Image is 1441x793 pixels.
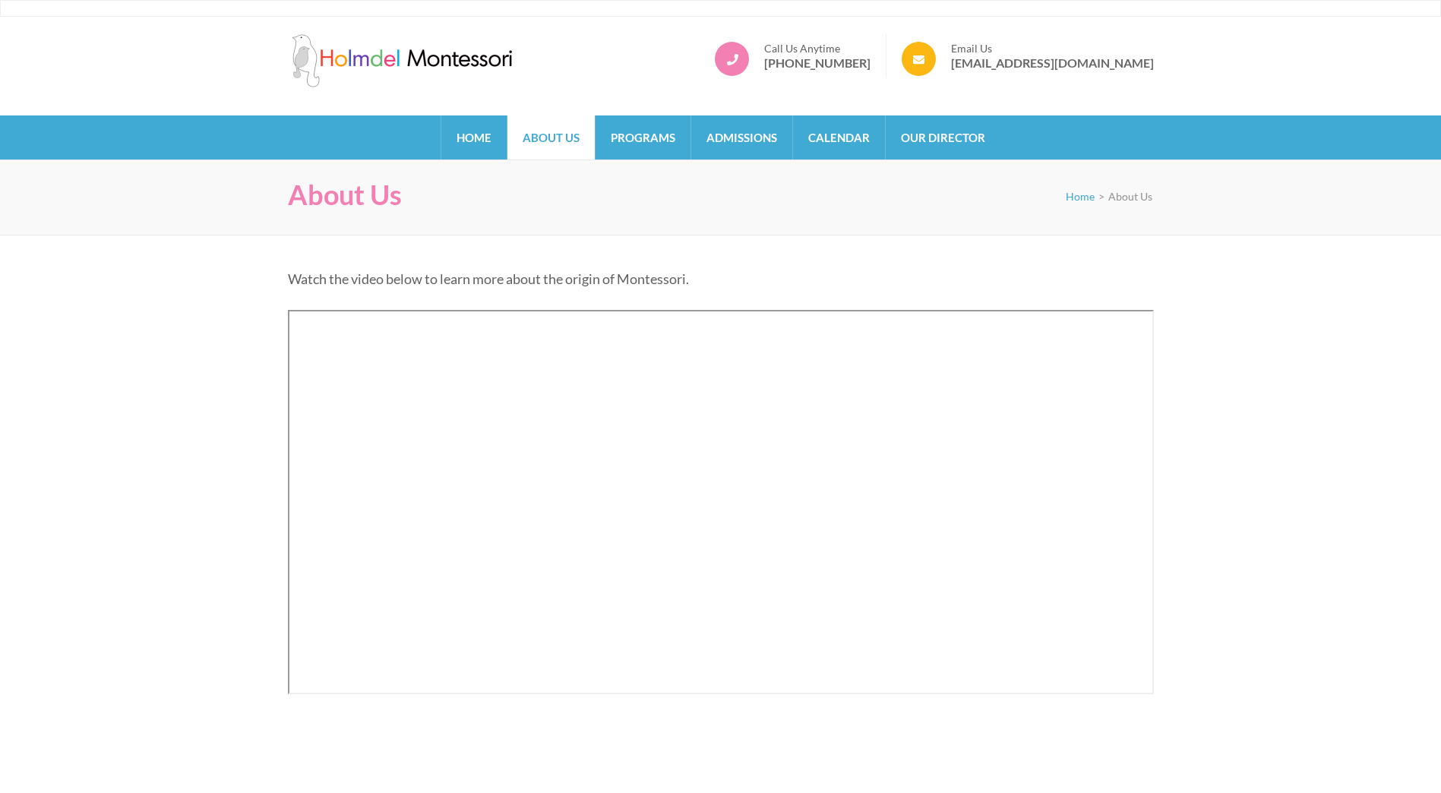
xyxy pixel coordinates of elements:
[288,268,1154,289] p: Watch the video below to learn more about the origin of Montessori.
[1098,190,1104,203] span: >
[1066,190,1095,203] a: Home
[951,42,1154,55] span: Email Us
[793,115,885,160] a: Calendar
[288,179,402,211] h1: About Us
[951,55,1154,71] a: [EMAIL_ADDRESS][DOMAIN_NAME]
[886,115,1000,160] a: Our Director
[691,115,792,160] a: Admissions
[507,115,595,160] a: About Us
[764,55,871,71] a: [PHONE_NUMBER]
[596,115,690,160] a: Programs
[764,42,871,55] span: Call Us Anytime
[441,115,507,160] a: Home
[288,34,516,87] img: Holmdel Montessori School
